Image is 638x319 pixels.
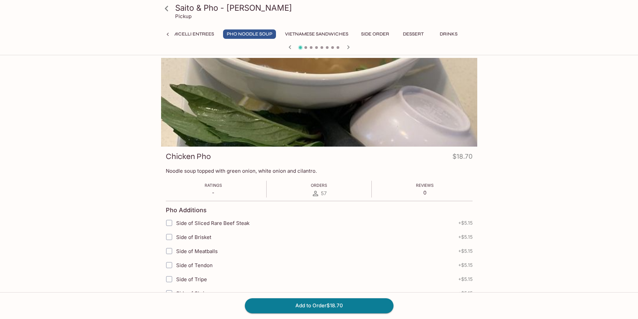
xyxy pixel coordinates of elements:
[357,29,393,39] button: Side Order
[458,262,473,268] span: + $5.15
[223,29,276,39] button: Pho Noodle Soup
[458,234,473,240] span: + $5.15
[205,189,222,196] p: -
[416,183,434,188] span: Reviews
[458,220,473,226] span: + $5.15
[176,262,213,268] span: Side of Tendon
[176,220,250,226] span: Side of Sliced Rare Beef Steak
[166,207,207,214] h4: Pho Additions
[205,183,222,188] span: Ratings
[458,276,473,282] span: + $5.15
[166,168,473,174] p: Noodle soup topped with green onion, white onion and cilantro.
[245,298,394,313] button: Add to Order$18.70
[458,248,473,254] span: + $5.15
[176,290,212,297] span: Side of Shrimp
[458,291,473,296] span: + $5.15
[398,29,428,39] button: Dessert
[161,58,477,147] div: Chicken Pho
[311,183,327,188] span: Orders
[176,276,207,283] span: Side of Tripe
[321,190,327,196] span: 57
[176,248,218,254] span: Side of Meatballs
[175,13,192,19] p: Pickup
[416,189,434,196] p: 0
[176,234,211,240] span: Side of Brisket
[159,29,218,39] button: Vermicelli Entrees
[166,151,211,162] h3: Chicken Pho
[452,151,473,164] h4: $18.70
[281,29,352,39] button: Vietnamese Sandwiches
[434,29,464,39] button: Drinks
[175,3,475,13] h3: Saito & Pho - [PERSON_NAME]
